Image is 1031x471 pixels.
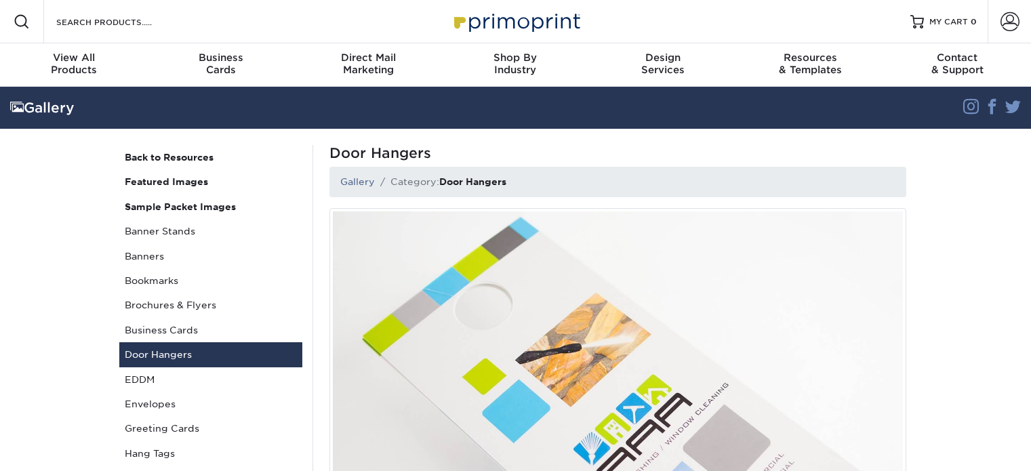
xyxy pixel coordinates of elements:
a: Hang Tags [119,441,302,466]
a: Door Hangers [119,342,302,367]
a: DesignServices [589,43,736,87]
a: Direct MailMarketing [295,43,442,87]
li: Category: [375,175,506,188]
a: EDDM [119,367,302,392]
a: Resources& Templates [736,43,883,87]
div: Industry [442,52,589,76]
h1: Door Hangers [329,145,906,161]
div: Cards [147,52,294,76]
a: Banner Stands [119,219,302,243]
strong: Featured Images [125,176,208,187]
a: Featured Images [119,169,302,194]
span: Business [147,52,294,64]
strong: Sample Packet Images [125,201,236,212]
a: Business Cards [119,318,302,342]
span: Direct Mail [295,52,442,64]
a: Back to Resources [119,145,302,169]
a: Shop ByIndustry [442,43,589,87]
input: SEARCH PRODUCTS..... [55,14,187,30]
div: & Templates [736,52,883,76]
div: & Support [884,52,1031,76]
span: Design [589,52,736,64]
a: Banners [119,244,302,268]
span: 0 [971,17,977,26]
div: Services [589,52,736,76]
span: Contact [884,52,1031,64]
a: Brochures & Flyers [119,293,302,317]
div: Marketing [295,52,442,76]
strong: Door Hangers [439,176,506,187]
span: Shop By [442,52,589,64]
a: BusinessCards [147,43,294,87]
span: Resources [736,52,883,64]
a: Sample Packet Images [119,194,302,219]
a: Envelopes [119,392,302,416]
a: Bookmarks [119,268,302,293]
img: Primoprint [448,7,584,36]
a: Gallery [340,176,375,187]
a: Greeting Cards [119,416,302,441]
span: MY CART [929,16,968,28]
a: Contact& Support [884,43,1031,87]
